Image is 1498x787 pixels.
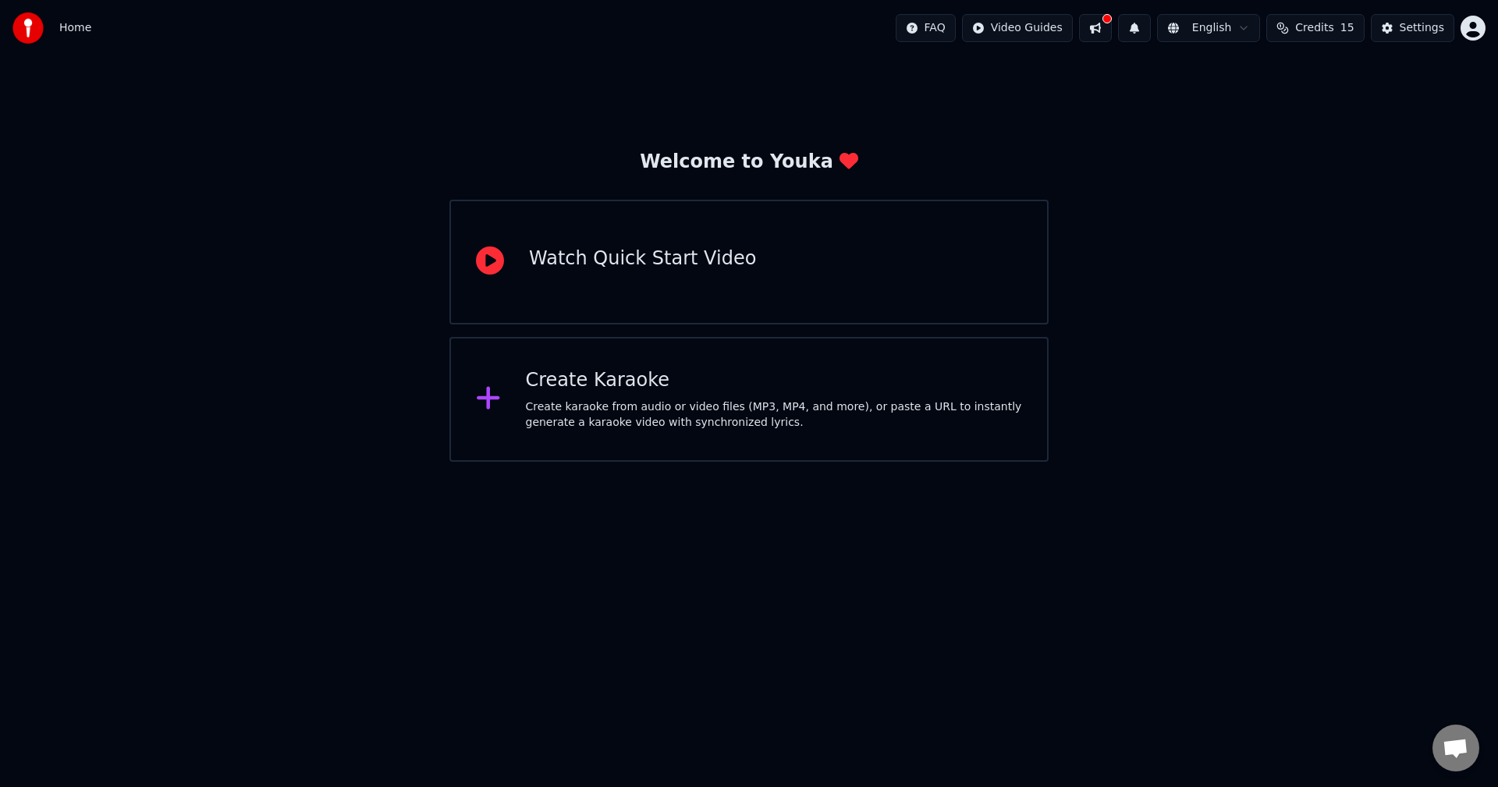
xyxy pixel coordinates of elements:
nav: breadcrumb [59,20,91,36]
button: Credits15 [1266,14,1364,42]
div: Create karaoke from audio or video files (MP3, MP4, and more), or paste a URL to instantly genera... [526,399,1023,431]
span: Credits [1295,20,1333,36]
div: Open chat [1432,725,1479,771]
div: Settings [1400,20,1444,36]
div: Watch Quick Start Video [529,246,756,271]
button: FAQ [896,14,956,42]
span: 15 [1340,20,1354,36]
span: Home [59,20,91,36]
button: Video Guides [962,14,1073,42]
img: youka [12,12,44,44]
button: Settings [1371,14,1454,42]
div: Welcome to Youka [640,150,858,175]
div: Create Karaoke [526,368,1023,393]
